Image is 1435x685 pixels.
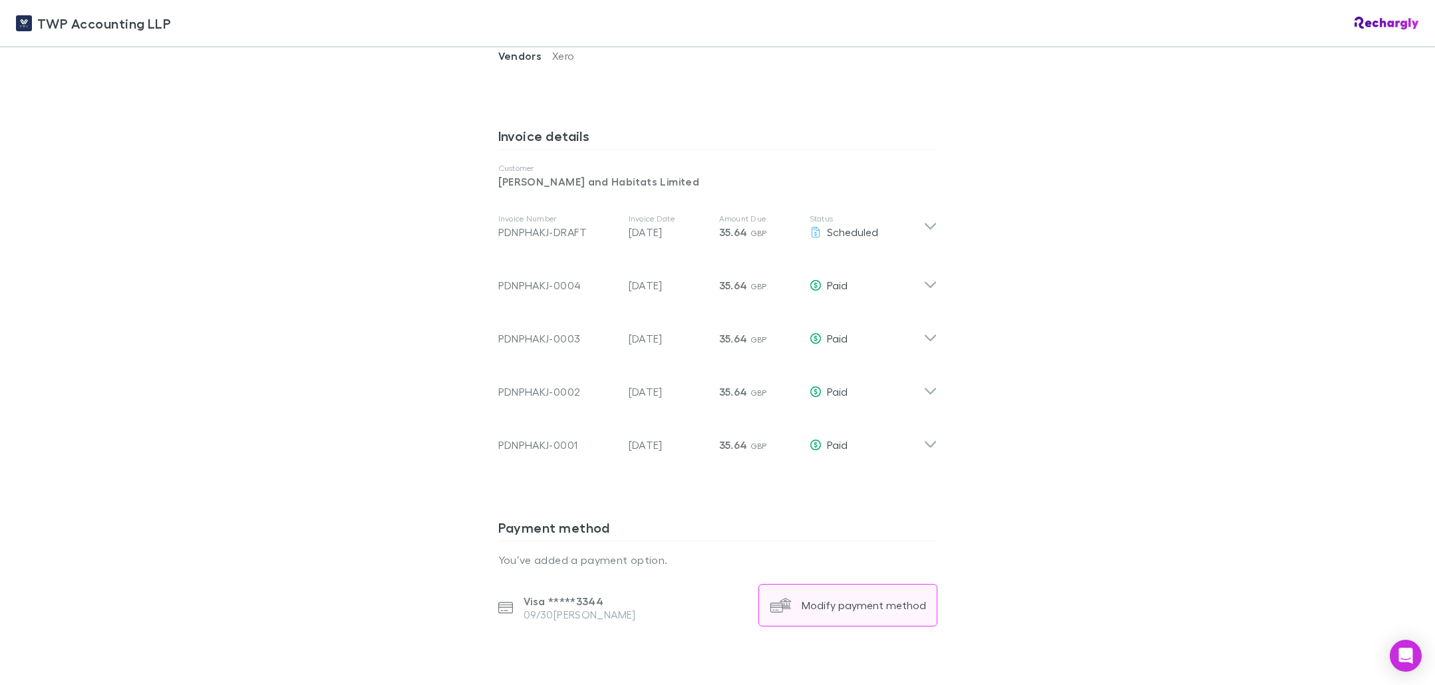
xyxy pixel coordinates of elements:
p: Customer [498,163,937,174]
div: PDNPHAKJ-0002[DATE]35.64 GBPPaid [488,360,948,413]
span: 35.64 [719,332,748,345]
p: [DATE] [629,224,709,240]
span: 35.64 [719,279,748,292]
div: PDNPHAKJ-0003 [498,331,618,346]
p: Amount Due [719,213,799,224]
span: GBP [750,281,767,291]
p: Status [810,213,923,224]
p: Invoice Number [498,213,618,224]
span: 35.64 [719,225,748,239]
div: PDNPHAKJ-0001[DATE]35.64 GBPPaid [488,413,948,466]
span: Scheduled [827,225,878,238]
span: TWP Accounting LLP [37,13,171,33]
h3: Invoice details [498,128,937,149]
span: GBP [750,335,767,344]
p: [DATE] [629,437,709,453]
p: 09/30 [PERSON_NAME] [524,608,636,621]
p: Invoice Date [629,213,709,224]
div: Invoice NumberPDNPHAKJ-DRAFTInvoice Date[DATE]Amount Due35.64 GBPStatusScheduled [488,200,948,253]
span: GBP [750,441,767,451]
div: PDNPHAKJ-0001 [498,437,618,453]
div: PDNPHAKJ-0003[DATE]35.64 GBPPaid [488,307,948,360]
img: Rechargly Logo [1355,17,1419,30]
div: Open Intercom Messenger [1390,640,1422,672]
span: Vendors [498,49,553,63]
div: PDNPHAKJ-0004 [498,277,618,293]
p: [PERSON_NAME] and Habitats Limited [498,174,937,190]
img: TWP Accounting LLP's Logo [16,15,32,31]
span: Paid [827,332,848,344]
span: Paid [827,438,848,451]
div: PDNPHAKJ-0002 [498,384,618,400]
div: PDNPHAKJ-DRAFT [498,224,618,240]
span: Xero [552,49,574,62]
p: [DATE] [629,384,709,400]
img: Modify payment method's Logo [770,595,791,616]
span: Paid [827,279,848,291]
span: GBP [750,228,767,238]
span: 35.64 [719,385,748,398]
div: Modify payment method [802,599,926,612]
p: You’ve added a payment option. [498,552,937,568]
span: Paid [827,385,848,398]
button: Modify payment method [758,584,937,626]
p: [DATE] [629,277,709,293]
div: PDNPHAKJ-0004[DATE]35.64 GBPPaid [488,253,948,307]
h3: Payment method [498,519,937,541]
span: GBP [750,388,767,398]
p: [DATE] [629,331,709,346]
span: 35.64 [719,438,748,452]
